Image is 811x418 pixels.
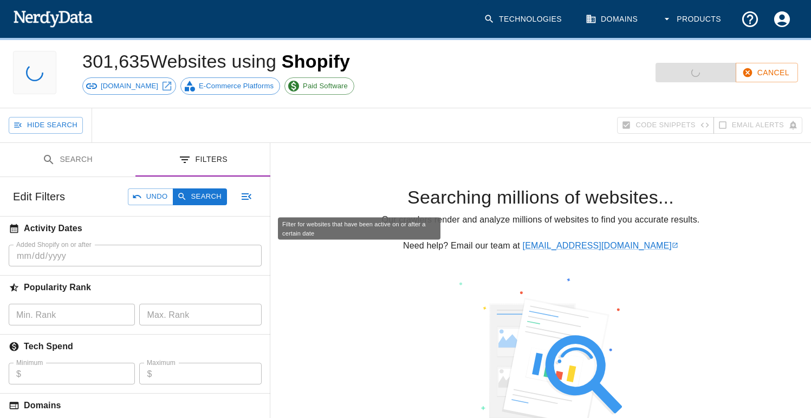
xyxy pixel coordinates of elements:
[766,3,798,35] button: Account Settings
[128,188,173,205] button: Undo
[16,240,92,249] label: Added Shopify on or after
[180,77,280,95] a: E-Commerce Platforms
[297,81,354,92] span: Paid Software
[193,81,280,92] span: E-Commerce Platforms
[9,117,83,134] button: Hide Search
[139,363,261,384] div: $
[278,218,440,240] div: Filter for websites that have been active on or after a certain date
[655,3,730,35] button: Products
[82,77,176,95] a: [DOMAIN_NAME]
[736,63,798,83] button: Cancel
[734,3,766,35] button: Support and Documentation
[282,51,350,71] span: Shopify
[288,213,794,252] p: Our crawlers render and analyze millions of websites to find you accurate results. Need help? Ema...
[579,3,646,35] a: Domains
[135,143,271,177] button: Filters
[523,241,678,250] a: [EMAIL_ADDRESS][DOMAIN_NAME]
[13,8,93,29] img: NerdyData.com
[288,186,794,209] h4: Searching millions of websites...
[9,363,135,384] div: $
[477,3,570,35] a: Technologies
[147,358,176,367] label: Maximum
[95,81,164,92] span: [DOMAIN_NAME]
[173,188,227,205] button: Search
[82,51,350,71] h1: 301,635 Websites using
[16,358,43,367] label: Minimum
[13,188,65,205] h6: Edit Filters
